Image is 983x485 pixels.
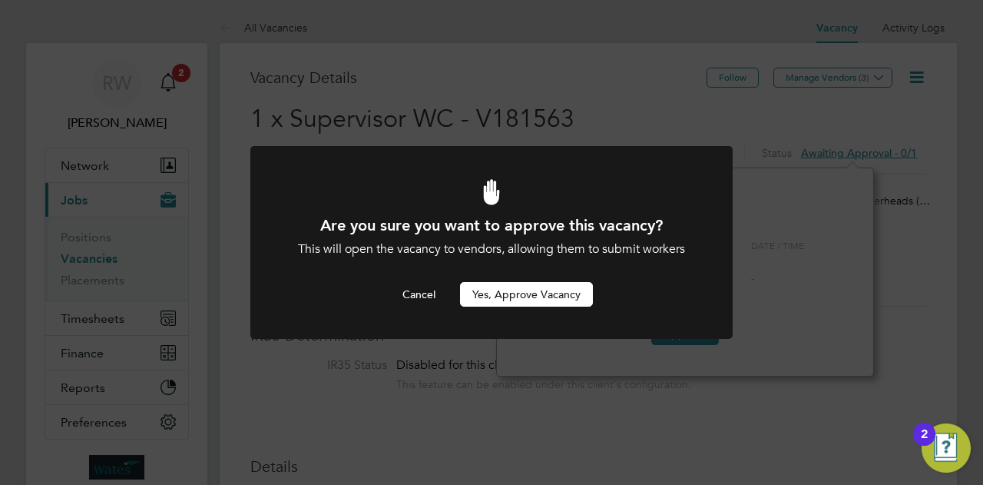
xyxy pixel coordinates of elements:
[922,424,971,473] button: Open Resource Center, 2 new notifications
[292,215,691,235] h1: Are you sure you want to approve this vacancy?
[298,241,685,257] span: This will open the vacancy to vendors, allowing them to submit workers
[390,282,448,307] button: Cancel
[460,282,593,307] button: Yes, Approve Vacancy
[921,434,928,454] div: 2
